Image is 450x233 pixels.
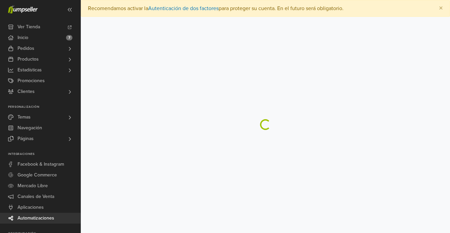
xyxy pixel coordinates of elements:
span: Automatizaciones [18,213,54,224]
span: 7 [66,35,72,40]
span: Mercado Libre [18,180,48,191]
span: Google Commerce [18,170,57,180]
a: Autenticación de dos factores [148,5,219,12]
p: Integraciones [8,152,81,156]
span: Ver Tienda [18,22,40,32]
span: Aplicaciones [18,202,44,213]
span: Temas [18,112,31,123]
span: Pedidos [18,43,34,54]
span: Páginas [18,133,34,144]
span: Navegación [18,123,42,133]
span: Estadísticas [18,65,42,75]
button: Close [432,0,450,16]
span: Inicio [18,32,28,43]
span: Canales de Venta [18,191,54,202]
span: Facebook & Instagram [18,159,64,170]
span: × [439,3,443,13]
span: Clientes [18,86,35,97]
span: Promociones [18,75,45,86]
span: Productos [18,54,39,65]
p: Personalización [8,105,81,109]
